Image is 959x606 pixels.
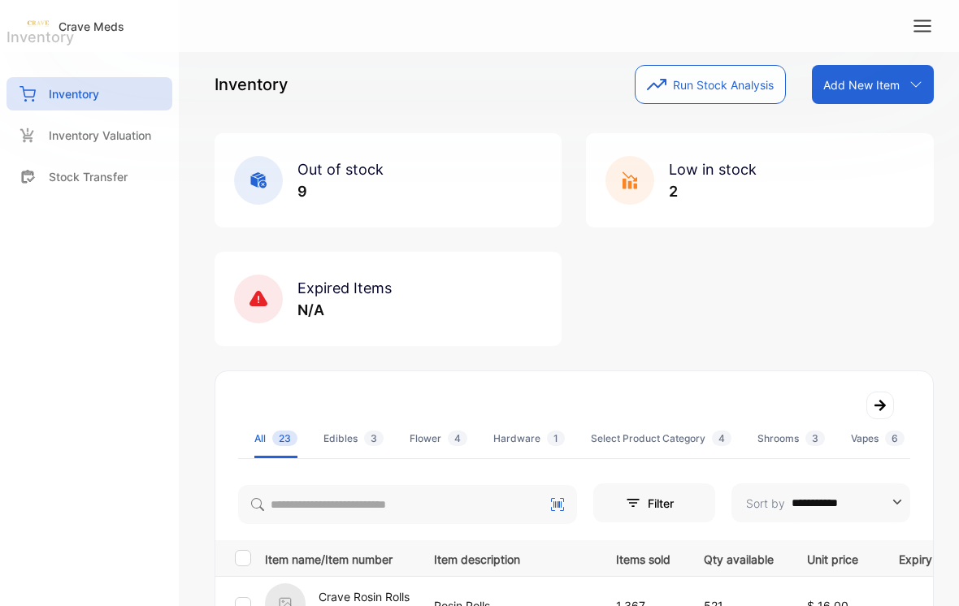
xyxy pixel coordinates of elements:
p: 2 [669,180,757,202]
div: Flower [410,431,467,446]
p: Item description [434,548,583,568]
p: Inventory [49,85,99,102]
p: Crave Meds [59,18,124,35]
span: 23 [272,431,297,446]
span: Out of stock [297,161,384,178]
div: Select Product Category [591,431,731,446]
span: 3 [805,431,825,446]
button: Sort by [731,483,910,522]
span: 1 [547,431,565,446]
div: Vapes [851,431,905,446]
span: 3 [364,431,384,446]
span: Expired Items [297,279,392,297]
a: Inventory [7,77,172,110]
a: Inventory Valuation [7,119,172,152]
span: 4 [712,431,731,446]
div: Hardware [493,431,565,446]
span: Low in stock [669,161,757,178]
a: Stock Transfer [7,160,172,193]
p: N/A [297,299,392,321]
p: Crave Rosin Rolls [319,588,410,605]
div: All [254,431,297,446]
div: Edibles [323,431,384,446]
button: Run Stock Analysis [635,65,786,104]
p: Sort by [746,495,785,512]
p: Qty available [704,548,774,568]
span: 4 [448,431,467,446]
p: Items sold [616,548,670,568]
p: Item name/Item number [265,548,414,568]
p: Stock Transfer [49,168,128,185]
p: Inventory Valuation [49,127,151,144]
p: Unit price [807,548,866,568]
div: Shrooms [757,431,825,446]
img: Logo [26,11,50,36]
p: Add New Item [823,76,900,93]
span: 6 [885,431,905,446]
p: 9 [297,180,384,202]
p: Inventory [215,72,288,97]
